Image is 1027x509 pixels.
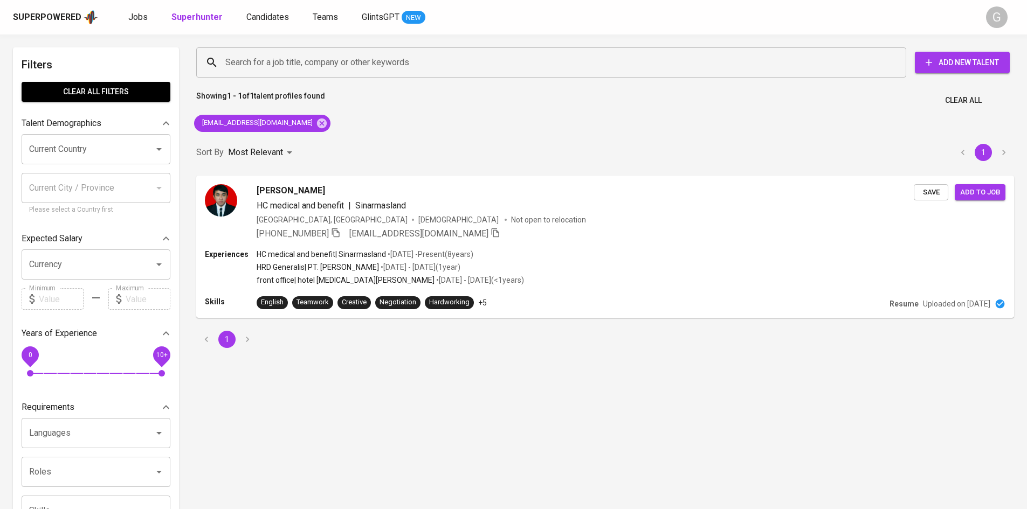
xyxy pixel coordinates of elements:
[22,396,170,418] div: Requirements
[151,426,167,441] button: Open
[257,214,408,225] div: [GEOGRAPHIC_DATA], [GEOGRAPHIC_DATA]
[349,228,488,239] span: [EMAIL_ADDRESS][DOMAIN_NAME]
[22,117,101,130] p: Talent Demographics
[13,11,81,24] div: Superpowered
[196,90,325,110] p: Showing of talent profiles found
[246,12,289,22] span: Candidates
[151,142,167,157] button: Open
[923,298,990,309] p: Uploaded on [DATE]
[171,12,223,22] b: Superhunter
[22,82,170,102] button: Clear All filters
[228,143,296,163] div: Most Relevant
[151,257,167,272] button: Open
[84,9,98,25] img: app logo
[196,331,258,348] nav: pagination navigation
[228,146,283,159] p: Most Relevant
[941,90,986,110] button: Clear All
[313,11,340,24] a: Teams
[257,262,379,273] p: HRD Generalis | PT. [PERSON_NAME]
[923,56,1001,69] span: Add New Talent
[22,323,170,344] div: Years of Experience
[257,184,325,197] span: [PERSON_NAME]
[435,275,524,285] p: • [DATE] - [DATE] ( <1 years )
[13,9,98,25] a: Superpoweredapp logo
[39,288,84,310] input: Value
[196,176,1014,318] a: [PERSON_NAME]HC medical and benefit|Sinarmasland[GEOGRAPHIC_DATA], [GEOGRAPHIC_DATA][DEMOGRAPHIC_...
[156,351,167,359] span: 10+
[205,184,237,217] img: 1ab0d5e28e9b0150dc7ee1867691c3a5.jpg
[196,146,224,159] p: Sort By
[511,214,586,225] p: Not open to relocation
[890,298,919,309] p: Resume
[379,262,460,273] p: • [DATE] - [DATE] ( 1 year )
[218,331,236,348] button: page 1
[953,144,1014,161] nav: pagination navigation
[227,92,242,100] b: 1 - 1
[29,205,163,215] p: Please select a Country first
[975,144,992,161] button: page 1
[257,249,386,260] p: HC medical and benefit | Sinarmasland
[380,297,416,308] div: Negotiation
[355,200,406,211] span: Sinarmasland
[960,186,1000,199] span: Add to job
[914,184,948,201] button: Save
[313,12,338,22] span: Teams
[22,228,170,249] div: Expected Salary
[362,12,399,22] span: GlintsGPT
[945,94,982,107] span: Clear All
[22,56,170,73] h6: Filters
[22,327,97,340] p: Years of Experience
[915,52,1010,73] button: Add New Talent
[261,297,284,308] div: English
[257,275,435,285] p: front office | hotel [MEDICAL_DATA][PERSON_NAME]
[22,232,82,245] p: Expected Salary
[194,118,319,128] span: [EMAIL_ADDRESS][DOMAIN_NAME]
[418,214,500,225] span: [DEMOGRAPHIC_DATA]
[257,228,329,239] span: [PHONE_NUMBER]
[30,85,162,99] span: Clear All filters
[205,296,257,307] p: Skills
[348,199,351,212] span: |
[250,92,254,100] b: 1
[955,184,1005,201] button: Add to job
[362,11,425,24] a: GlintsGPT NEW
[386,249,473,260] p: • [DATE] - Present ( 8 years )
[478,297,487,308] p: +5
[342,297,367,308] div: Creative
[257,200,344,211] span: HC medical and benefit
[986,6,1008,28] div: G
[126,288,170,310] input: Value
[919,186,943,199] span: Save
[128,12,148,22] span: Jobs
[402,12,425,23] span: NEW
[22,401,74,414] p: Requirements
[151,464,167,479] button: Open
[171,11,225,24] a: Superhunter
[429,297,470,308] div: Hardworking
[297,297,329,308] div: Teamwork
[128,11,150,24] a: Jobs
[205,249,257,260] p: Experiences
[22,113,170,134] div: Talent Demographics
[246,11,291,24] a: Candidates
[194,115,330,132] div: [EMAIL_ADDRESS][DOMAIN_NAME]
[28,351,32,359] span: 0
